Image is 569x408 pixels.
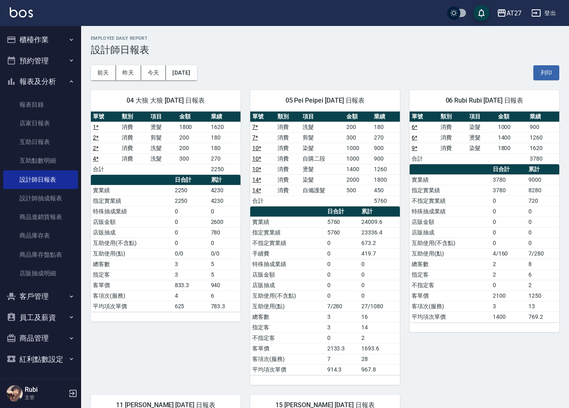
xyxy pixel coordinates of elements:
th: 業績 [528,112,559,122]
td: 200 [177,143,209,153]
th: 日合計 [325,206,359,217]
td: 5760 [325,217,359,227]
td: 2133.3 [325,343,359,354]
a: 報表目錄 [3,95,78,114]
td: 消費 [120,143,148,153]
td: 消費 [120,153,148,164]
td: 23336.4 [359,227,400,238]
td: 消費 [438,132,467,143]
td: 4230 [209,185,240,195]
td: 4/160 [491,248,526,259]
td: 2600 [209,217,240,227]
td: 27/1080 [359,301,400,311]
td: 4230 [209,195,240,206]
td: 消費 [438,122,467,132]
td: 消費 [275,185,301,195]
td: 互助使用(點) [250,301,325,311]
td: 1400 [491,311,526,322]
td: 特殊抽成業績 [250,259,325,269]
td: 3 [173,259,209,269]
td: 1800 [177,122,209,132]
a: 商品庫存盤點表 [3,245,78,264]
table: a dense table [250,206,400,375]
button: 預約管理 [3,50,78,71]
td: 0 [173,217,209,227]
td: 180 [209,143,240,153]
button: 昨天 [116,65,141,80]
td: 指定客 [410,269,491,280]
span: 04 大狼 大狼 [DATE] 日報表 [101,97,231,105]
td: 特殊抽成業績 [91,206,173,217]
th: 金額 [496,112,528,122]
td: 0 [209,238,240,248]
td: 1250 [526,290,559,301]
td: 7/280 [325,301,359,311]
td: 13 [526,301,559,311]
td: 180 [209,132,240,143]
td: 0 [359,269,400,280]
td: 1000 [344,143,372,153]
td: 673.2 [359,238,400,248]
td: 總客數 [91,259,173,269]
table: a dense table [91,175,240,312]
td: 200 [344,122,372,132]
td: 1000 [496,122,528,132]
td: 店販金額 [250,269,325,280]
td: 3780 [491,185,526,195]
td: 0 [173,206,209,217]
th: 單號 [410,112,438,122]
th: 金額 [344,112,372,122]
td: 不指定客 [250,333,325,343]
td: 1800 [496,143,528,153]
td: 14 [359,322,400,333]
a: 商品進銷貨報表 [3,208,78,226]
td: 5 [209,259,240,269]
td: 300 [177,153,209,164]
td: 合計 [91,164,120,174]
td: 2000 [344,174,372,185]
td: 0 [526,217,559,227]
td: 3 [325,311,359,322]
td: 3 [491,301,526,311]
td: 200 [177,132,209,143]
td: 1693.6 [359,343,400,354]
td: 0 [491,280,526,290]
td: 互助使用(不含點) [410,238,491,248]
table: a dense table [91,112,240,175]
td: 燙髮 [301,164,344,174]
button: 員工及薪資 [3,307,78,328]
td: 不指定客 [410,280,491,290]
td: 1000 [344,153,372,164]
td: 互助使用(不含點) [91,238,173,248]
td: 指定客 [91,269,173,280]
td: 0 [359,280,400,290]
th: 項目 [148,112,177,122]
a: 互助日報表 [3,133,78,151]
td: 0 [325,290,359,301]
td: 0 [325,333,359,343]
td: 2250 [173,185,209,195]
td: 4 [173,290,209,301]
td: 指定實業績 [250,227,325,238]
th: 單號 [91,112,120,122]
td: 染髮 [301,143,344,153]
td: 0 [325,248,359,259]
td: 店販金額 [91,217,173,227]
td: 手續費 [250,248,325,259]
td: 消費 [275,164,301,174]
td: 洗髮 [148,153,177,164]
td: 2 [491,259,526,269]
td: 0 [325,259,359,269]
a: 設計師日報表 [3,170,78,189]
td: 1620 [528,143,559,153]
button: 登出 [528,6,559,21]
button: AT27 [494,5,525,21]
td: 900 [372,143,400,153]
td: 剪髮 [301,132,344,143]
td: 28 [359,354,400,364]
td: 1800 [372,174,400,185]
td: 300 [344,132,372,143]
td: 780 [209,227,240,238]
td: 消費 [275,122,301,132]
td: 6 [209,290,240,301]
